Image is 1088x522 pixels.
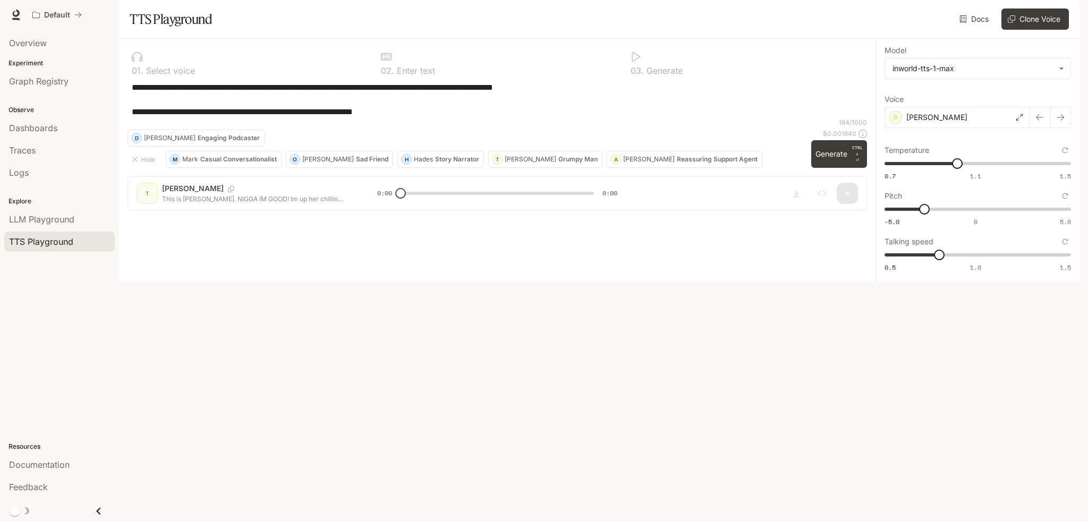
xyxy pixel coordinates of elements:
p: [PERSON_NAME] [144,135,195,141]
div: A [611,151,620,168]
p: 0 2 . [381,66,394,75]
p: Voice [885,96,904,103]
div: inworld-tts-1-max [885,58,1070,79]
button: MMarkCasual Conversationalist [166,151,282,168]
span: 0 [974,217,977,226]
button: T[PERSON_NAME]Grumpy Man [488,151,602,168]
p: 0 3 . [631,66,644,75]
span: 1.1 [970,172,981,181]
p: Reassuring Support Agent [677,156,758,162]
button: D[PERSON_NAME]Engaging Podcaster [127,130,265,147]
span: 1.0 [970,263,981,272]
p: [PERSON_NAME] [302,156,354,162]
button: All workspaces [28,4,87,25]
div: M [170,151,180,168]
button: A[PERSON_NAME]Reassuring Support Agent [607,151,762,168]
div: T [492,151,502,168]
span: 0.5 [885,263,896,272]
span: 1.5 [1060,172,1071,181]
p: Mark [182,156,198,162]
button: O[PERSON_NAME]Sad Friend [286,151,393,168]
p: Sad Friend [356,156,388,162]
p: 184 / 1000 [839,118,867,127]
div: D [132,130,141,147]
p: [PERSON_NAME] [906,112,967,123]
p: Default [44,11,70,20]
p: [PERSON_NAME] [623,156,675,162]
button: Clone Voice [1001,8,1069,30]
p: [PERSON_NAME] [505,156,556,162]
p: Engaging Podcaster [198,135,260,141]
div: inworld-tts-1-max [892,63,1053,74]
button: Hide [127,151,161,168]
button: Reset to default [1059,236,1071,247]
span: 5.0 [1060,217,1071,226]
p: CTRL + [852,144,863,157]
div: O [290,151,300,168]
button: Reset to default [1059,190,1071,202]
p: Talking speed [885,238,933,245]
p: Select voice [143,66,195,75]
p: Enter text [394,66,435,75]
span: 0.7 [885,172,896,181]
p: Temperature [885,147,929,154]
span: 1.5 [1060,263,1071,272]
p: Generate [644,66,683,75]
p: Pitch [885,192,902,200]
p: Grumpy Man [558,156,598,162]
h1: TTS Playground [130,8,212,30]
p: Hades [414,156,433,162]
p: 0 1 . [132,66,143,75]
a: Docs [957,8,993,30]
button: HHadesStory Narrator [397,151,484,168]
button: GenerateCTRL +⏎ [811,140,867,168]
p: Casual Conversationalist [200,156,277,162]
p: ⏎ [852,144,863,164]
button: Reset to default [1059,144,1071,156]
div: H [402,151,411,168]
p: Story Narrator [435,156,479,162]
p: Model [885,47,906,54]
span: -5.0 [885,217,899,226]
